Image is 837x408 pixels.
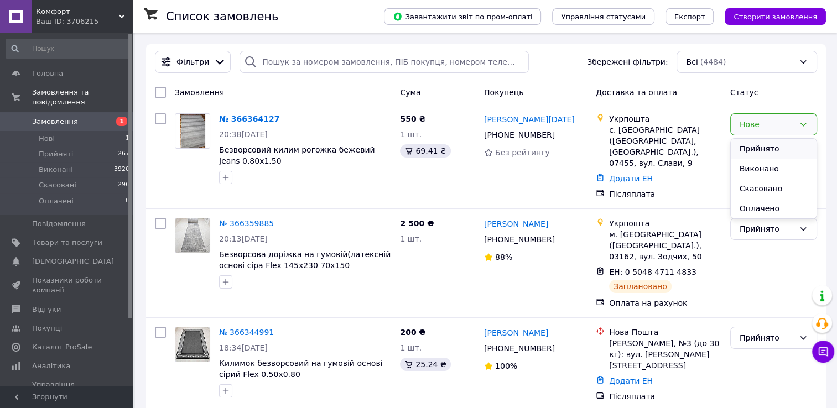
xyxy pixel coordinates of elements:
span: 1 [126,134,129,144]
span: Скасовані [39,180,76,190]
a: № 366364127 [219,114,279,123]
a: Додати ЕН [609,376,653,385]
li: Скасовано [731,179,817,198]
span: Фільтри [176,56,209,67]
div: [PHONE_NUMBER] [482,341,557,356]
div: Нове [740,118,794,130]
div: Оплата на рахунок [609,297,721,308]
span: Комфорт [36,7,119,17]
div: 25.24 ₴ [400,358,450,371]
div: Укрпошта [609,113,721,124]
button: Управління статусами [552,8,654,25]
a: Фото товару [175,113,210,149]
a: Фото товару [175,327,210,362]
a: [PERSON_NAME] [484,218,548,229]
span: Статус [730,88,758,97]
div: м. [GEOGRAPHIC_DATA] ([GEOGRAPHIC_DATA].), 03162, вул. Зодчих, 50 [609,229,721,262]
span: Повідомлення [32,219,86,229]
span: 2 500 ₴ [400,219,434,228]
span: 1 шт. [400,234,422,243]
div: Ваш ID: 3706215 [36,17,133,27]
div: Укрпошта [609,218,721,229]
li: Прийнято [731,139,817,159]
span: 1 шт. [400,130,422,139]
input: Пошук за номером замовлення, ПІБ покупця, номером телефону, Email, номером накладної [240,51,529,73]
span: 20:13[DATE] [219,234,268,243]
span: 88% [495,253,512,261]
a: Додати ЕН [609,174,653,183]
span: Створити замовлення [734,13,817,21]
span: Завантажити звіт по пром-оплаті [393,12,532,22]
span: 296 [118,180,129,190]
span: Управління сайтом [32,380,102,400]
span: [DEMOGRAPHIC_DATA] [32,257,114,266]
span: Замовлення [175,88,224,97]
img: Фото товару [175,218,210,253]
span: Виконані [39,165,73,175]
img: Фото товару [180,114,206,148]
div: Прийнято [740,332,794,344]
span: Покупець [484,88,523,97]
span: Збережені фільтри: [587,56,668,67]
div: 69.41 ₴ [400,144,450,158]
h1: Список замовлень [166,10,278,23]
span: Показники роботи компанії [32,275,102,295]
a: Безворсова доріжка на гумовій(латексній основі сіра Flex 145x230 70x150 [219,250,391,270]
span: ЕН: 0 5048 4711 4833 [609,268,696,276]
div: [PERSON_NAME], №3 (до 30 кг): вул. [PERSON_NAME][STREET_ADDRESS] [609,338,721,371]
span: Каталог ProSale [32,342,92,352]
div: Післяплата [609,391,721,402]
span: 100% [495,362,517,370]
span: 550 ₴ [400,114,425,123]
span: 267 [118,149,129,159]
a: Килимок безворсовий на гумовій основі сірий Flex 0.50х0.80 [219,359,382,379]
span: 3920 [114,165,129,175]
li: Оплачено [731,198,817,218]
div: [PHONE_NUMBER] [482,127,557,143]
span: Cума [400,88,420,97]
button: Чат з покупцем [812,341,834,363]
div: Прийнято [740,223,794,235]
div: [PHONE_NUMBER] [482,232,557,247]
a: [PERSON_NAME][DATE] [484,114,575,125]
span: Аналітика [32,361,70,371]
span: Відгуки [32,305,61,315]
a: № 366344991 [219,328,274,337]
a: [PERSON_NAME] [484,327,548,338]
span: Доставка та оплата [596,88,677,97]
span: 200 ₴ [400,328,425,337]
button: Завантажити звіт по пром-оплаті [384,8,541,25]
a: Безворсовий килим рогожка бежевий Jeans 0.80х1.50 [219,145,375,165]
li: Виконано [731,159,817,179]
img: Фото товару [175,327,210,362]
button: Експорт [666,8,714,25]
span: Без рейтингу [495,148,550,157]
span: 1 [116,117,127,126]
span: Прийняті [39,149,73,159]
div: Нова Пошта [609,327,721,338]
span: Товари та послуги [32,238,102,248]
span: Покупці [32,323,62,333]
div: Післяплата [609,189,721,200]
div: с. [GEOGRAPHIC_DATA] ([GEOGRAPHIC_DATA], [GEOGRAPHIC_DATA].), 07455, вул. Слави, 9 [609,124,721,169]
span: 18:34[DATE] [219,343,268,352]
div: Заплановано [609,280,672,293]
span: (4484) [700,57,726,66]
span: 20:38[DATE] [219,130,268,139]
button: Створити замовлення [725,8,826,25]
a: № 366359885 [219,219,274,228]
span: Замовлення та повідомлення [32,87,133,107]
span: Нові [39,134,55,144]
input: Пошук [6,39,131,59]
span: Головна [32,69,63,79]
span: 0 [126,196,129,206]
span: Всі [686,56,698,67]
span: Управління статусами [561,13,646,21]
a: Створити замовлення [714,12,826,20]
a: Фото товару [175,218,210,253]
span: 1 шт. [400,343,422,352]
span: Оплачені [39,196,74,206]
